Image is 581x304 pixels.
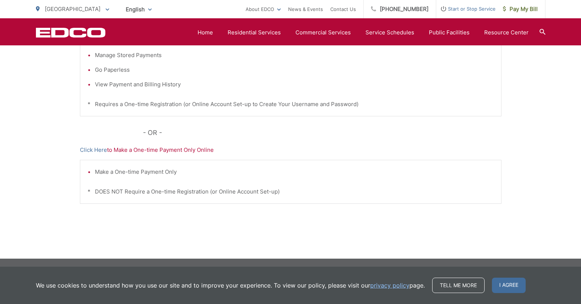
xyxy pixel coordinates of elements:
p: - OR - [143,127,501,138]
span: English [120,3,157,16]
a: EDCD logo. Return to the homepage. [36,27,106,38]
a: Public Facilities [429,28,470,37]
a: privacy policy [370,281,409,290]
a: Tell me more [432,278,485,293]
a: Commercial Services [295,28,351,37]
a: Click Here [80,146,107,154]
p: * Requires a One-time Registration (or Online Account Set-up to Create Your Username and Password) [88,100,494,109]
span: Pay My Bill [503,5,538,14]
p: to Make a One-time Payment Only Online [80,146,501,154]
li: View Payment and Billing History [95,80,494,89]
a: About EDCO [246,5,281,14]
a: Home [198,28,213,37]
span: [GEOGRAPHIC_DATA] [45,5,100,12]
li: Manage Stored Payments [95,51,494,60]
p: * DOES NOT Require a One-time Registration (or Online Account Set-up) [88,187,494,196]
p: We use cookies to understand how you use our site and to improve your experience. To view our pol... [36,281,425,290]
a: News & Events [288,5,323,14]
a: Service Schedules [365,28,414,37]
a: Resource Center [484,28,529,37]
a: Residential Services [228,28,281,37]
li: Make a One-time Payment Only [95,168,494,176]
a: Contact Us [330,5,356,14]
li: Go Paperless [95,65,494,74]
